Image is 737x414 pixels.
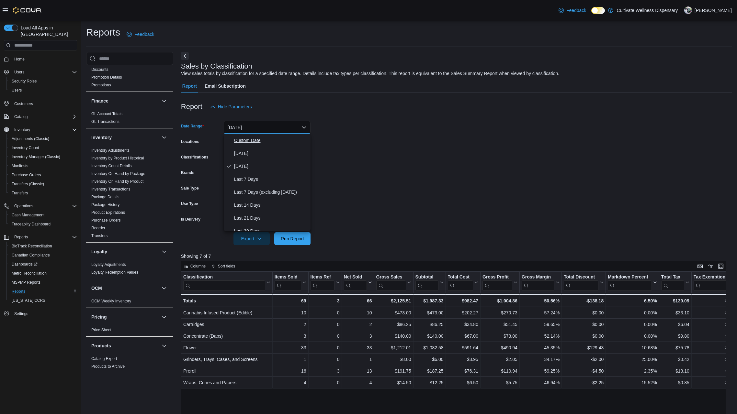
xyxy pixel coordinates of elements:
[566,7,586,14] span: Feedback
[12,289,25,294] span: Reports
[91,164,132,168] a: Inventory Count Details
[661,309,689,317] div: $33.10
[183,274,265,291] div: Classification
[208,100,255,113] button: Hide Parameters
[181,262,208,270] button: Columns
[12,244,52,249] span: BioTrack Reconciliation
[91,171,145,176] a: Inventory On Hand by Package
[717,262,725,270] button: Enter fullscreen
[695,6,732,14] p: [PERSON_NAME]
[12,172,41,178] span: Purchase Orders
[9,153,63,161] a: Inventory Manager (Classic)
[205,80,246,93] span: Email Subscription
[234,136,308,144] span: Custom Date
[181,217,200,222] label: Is Delivery
[448,274,473,280] div: Total Cost
[617,6,678,14] p: Cultivate Wellness Dispensary
[482,274,512,291] div: Gross Profit
[310,309,339,317] div: 0
[12,253,50,258] span: Canadian Compliance
[91,226,105,230] a: Reorder
[344,274,367,291] div: Net Sold
[310,274,334,280] div: Items Ref
[86,26,120,39] h1: Reports
[591,7,605,14] input: Dark Mode
[415,274,438,280] div: Subtotal
[91,195,119,199] a: Package Details
[181,103,202,111] h3: Report
[18,25,77,38] span: Load All Apps in [GEOGRAPHIC_DATA]
[12,113,77,121] span: Catalog
[91,67,108,72] span: Discounts
[183,309,270,317] div: Cannabis Infused Product (Edible)
[12,126,33,134] button: Inventory
[522,274,554,280] div: Gross Margin
[86,147,173,242] div: Inventory
[12,145,39,150] span: Inventory Count
[344,297,372,305] div: 66
[9,86,24,94] a: Users
[91,156,144,161] span: Inventory by Product Historical
[6,134,80,143] button: Adjustments (Classic)
[234,175,308,183] span: Last 7 Days
[12,233,30,241] button: Reports
[14,203,33,209] span: Operations
[91,233,108,238] span: Transfers
[6,161,80,170] button: Manifests
[181,170,194,175] label: Brands
[190,264,206,269] span: Columns
[91,98,159,104] button: Finance
[14,311,28,316] span: Settings
[12,154,60,159] span: Inventory Manager (Classic)
[14,70,24,75] span: Users
[6,152,80,161] button: Inventory Manager (Classic)
[183,274,265,280] div: Classification
[693,297,736,305] div: $0.00
[6,220,80,229] button: Traceabilty Dashboard
[6,143,80,152] button: Inventory Count
[12,262,38,267] span: Dashboards
[9,162,31,170] a: Manifests
[233,232,270,245] button: Export
[564,274,598,280] div: Total Discount
[482,321,517,328] div: $51.45
[9,220,77,228] span: Traceabilty Dashboard
[482,297,517,305] div: $1,004.86
[275,309,306,317] div: 10
[9,278,77,286] span: MSPMP Reports
[12,88,22,93] span: Users
[91,75,122,80] a: Promotion Details
[376,321,411,328] div: $86.25
[91,134,112,141] h3: Inventory
[1,68,80,77] button: Users
[9,251,77,259] span: Canadian Compliance
[86,297,173,308] div: OCM
[181,52,189,60] button: Next
[14,101,33,106] span: Customers
[218,103,252,110] span: Hide Parameters
[12,55,27,63] a: Home
[274,232,311,245] button: Run Report
[522,274,560,291] button: Gross Margin
[91,262,126,267] a: Loyalty Adjustments
[160,134,168,141] button: Inventory
[344,274,372,291] button: Net Sold
[693,274,731,291] div: Tax Exemptions
[12,202,77,210] span: Operations
[275,274,301,291] div: Items Sold
[13,7,42,14] img: Cova
[9,153,77,161] span: Inventory Manager (Classic)
[91,202,119,207] span: Package History
[684,6,692,14] div: Grender Wilborn
[344,321,372,328] div: 2
[661,274,689,291] button: Total Tax
[14,57,25,62] span: Home
[91,111,122,116] span: GL Account Totals
[91,210,125,215] span: Product Expirations
[448,274,473,291] div: Total Cost
[448,274,478,291] button: Total Cost
[209,262,238,270] button: Sort fields
[12,113,30,121] button: Catalog
[661,297,689,305] div: $139.09
[91,248,107,255] h3: Loyalty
